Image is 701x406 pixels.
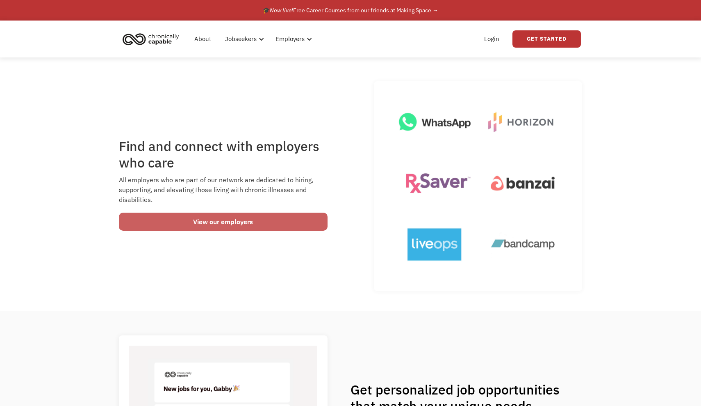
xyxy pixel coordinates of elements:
[189,26,216,52] a: About
[120,30,185,48] a: home
[263,5,438,15] div: 🎓 Free Career Courses from our friends at Making Space →
[275,34,305,44] div: Employers
[220,26,266,52] div: Jobseekers
[270,7,293,14] em: Now live!
[119,138,328,171] h1: Find and connect with employers who care
[271,26,314,52] div: Employers
[119,213,328,231] a: View our employers
[120,30,182,48] img: Chronically Capable logo
[225,34,257,44] div: Jobseekers
[119,175,328,204] div: All employers who are part of our network are dedicated to hiring, supporting, and elevating thos...
[512,30,581,48] a: Get Started
[479,26,504,52] a: Login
